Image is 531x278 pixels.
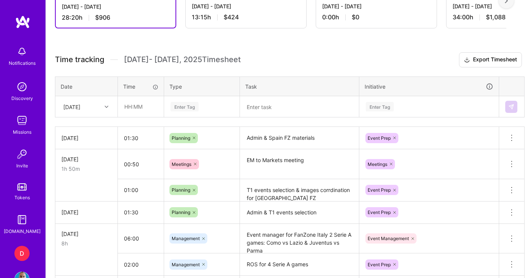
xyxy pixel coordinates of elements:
[172,236,200,241] span: Management
[486,13,506,21] span: $1,088
[322,2,431,10] div: [DATE] - [DATE]
[172,262,200,267] span: Management
[366,101,394,112] div: Enter Tag
[368,161,387,167] span: Meetings
[118,202,164,222] input: HH:MM
[118,154,164,174] input: HH:MM
[240,77,359,96] th: Task
[172,209,190,215] span: Planning
[368,135,391,141] span: Event Prep
[241,128,358,148] textarea: Admin & Spain FZ materials
[14,212,30,227] img: guide book
[368,209,391,215] span: Event Prep
[224,13,239,21] span: $424
[241,180,358,201] textarea: T1 events selection & images corrdination for [GEOGRAPHIC_DATA] FZ
[62,3,169,11] div: [DATE] - [DATE]
[105,105,108,109] i: icon Chevron
[172,161,191,167] span: Meetings
[192,13,300,21] div: 13:15 h
[241,225,358,253] textarea: Event manager for FanZone Italy 2 Serie A games: Como vs Lazio & Juventus vs Parma
[508,104,514,110] img: Submit
[171,101,199,112] div: Enter Tag
[14,44,30,59] img: bell
[118,180,164,200] input: HH:MM
[124,55,241,64] span: [DATE] - [DATE] , 2025 Timesheet
[13,128,31,136] div: Missions
[13,246,31,261] a: D
[464,56,470,64] i: icon Download
[352,13,359,21] span: $0
[16,162,28,170] div: Invite
[15,15,30,29] img: logo
[459,52,522,67] button: Export Timesheet
[62,14,169,22] div: 28:20 h
[14,246,30,261] div: D
[61,155,111,163] div: [DATE]
[365,82,493,91] div: Initiative
[241,202,358,223] textarea: Admin & T1 events selection
[11,94,33,102] div: Discovery
[4,227,41,235] div: [DOMAIN_NAME]
[95,14,110,22] span: $906
[368,187,391,193] span: Event Prep
[118,97,163,117] input: HH:MM
[172,135,190,141] span: Planning
[123,83,158,91] div: Time
[14,113,30,128] img: teamwork
[172,187,190,193] span: Planning
[55,77,118,96] th: Date
[118,228,164,248] input: HH:MM
[63,103,80,111] div: [DATE]
[368,262,391,267] span: Event Prep
[192,2,300,10] div: [DATE] - [DATE]
[14,79,30,94] img: discovery
[61,134,111,142] div: [DATE]
[164,77,240,96] th: Type
[322,13,431,21] div: 0:00 h
[368,236,409,241] span: Event Management
[14,194,30,201] div: Tokens
[61,165,111,173] div: 1h 50m
[55,55,104,64] span: Time tracking
[61,239,111,247] div: 8h
[61,208,111,216] div: [DATE]
[14,147,30,162] img: Invite
[118,128,164,148] input: HH:MM
[17,183,27,191] img: tokens
[61,230,111,238] div: [DATE]
[9,59,36,67] div: Notifications
[241,150,358,178] textarea: EM to Markets meeting
[241,254,358,275] textarea: ROS for 4 Serie A games
[118,255,164,275] input: HH:MM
